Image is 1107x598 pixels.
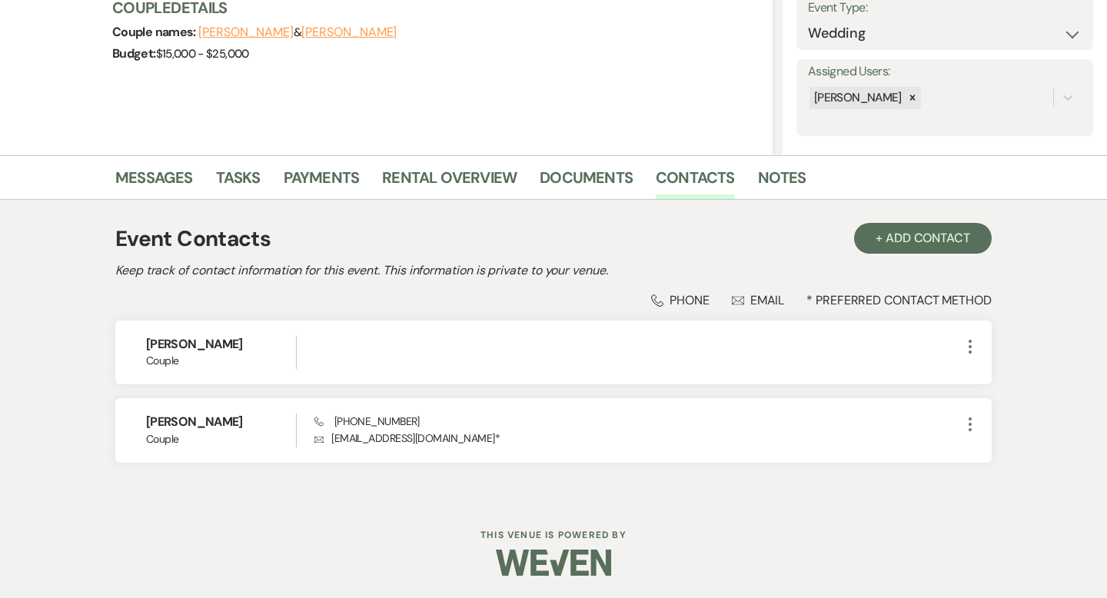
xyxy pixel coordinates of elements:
span: Couple names: [112,24,198,40]
a: Tasks [216,165,261,199]
label: Assigned Users: [808,61,1082,83]
span: [PHONE_NUMBER] [314,414,420,428]
h2: Keep track of contact information for this event. This information is private to your venue. [115,261,992,280]
div: Email [732,292,785,308]
span: $15,000 - $25,000 [156,46,249,61]
a: Payments [284,165,360,199]
h6: [PERSON_NAME] [146,414,296,430]
div: * Preferred Contact Method [115,292,992,308]
a: Notes [758,165,806,199]
div: Phone [651,292,710,308]
a: Rental Overview [382,165,517,199]
img: Weven Logo [496,536,611,590]
a: Contacts [656,165,735,199]
span: Budget: [112,45,156,61]
span: Couple [146,431,296,447]
button: [PERSON_NAME] [198,26,294,38]
h1: Event Contacts [115,223,271,255]
p: [EMAIL_ADDRESS][DOMAIN_NAME] * [314,430,961,447]
h6: [PERSON_NAME] [146,336,296,353]
a: Documents [540,165,633,199]
span: Couple [146,353,296,369]
button: + Add Contact [854,223,992,254]
div: [PERSON_NAME] [809,87,904,109]
span: & [198,25,397,40]
a: Messages [115,165,193,199]
button: [PERSON_NAME] [301,26,397,38]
